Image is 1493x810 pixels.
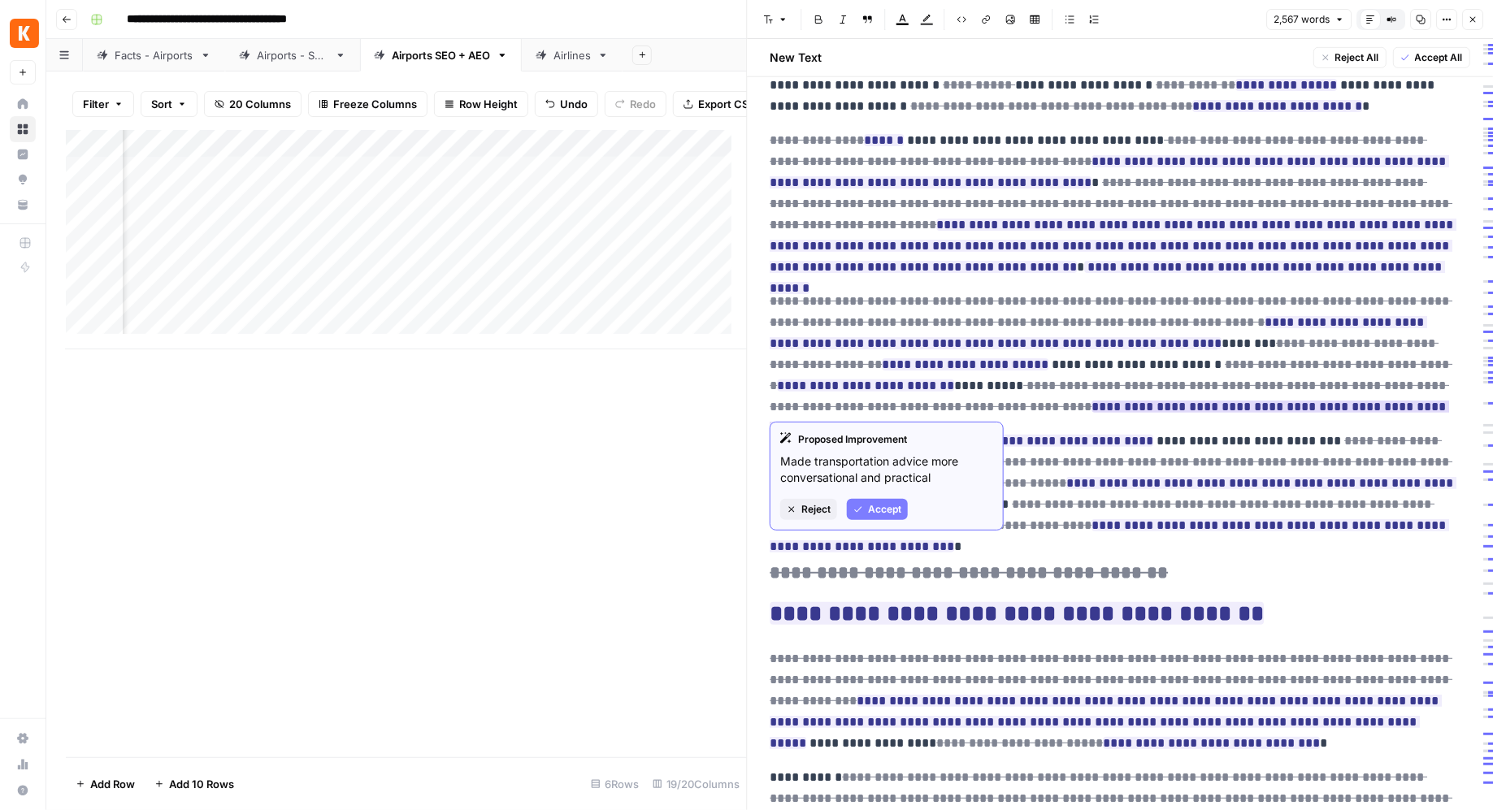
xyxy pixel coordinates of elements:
[1335,50,1379,65] span: Reject All
[10,116,36,142] a: Browse
[560,96,588,112] span: Undo
[1393,47,1470,68] button: Accept All
[72,91,134,117] button: Filter
[90,776,135,792] span: Add Row
[10,167,36,193] a: Opportunities
[673,91,766,117] button: Export CSV
[1415,50,1463,65] span: Accept All
[257,47,328,63] div: Airports - SEO
[10,141,36,167] a: Insights
[770,50,822,66] h2: New Text
[553,47,591,63] div: Airlines
[333,96,417,112] span: Freeze Columns
[10,19,39,48] img: Kayak Logo
[141,91,197,117] button: Sort
[605,91,666,117] button: Redo
[847,499,908,520] button: Accept
[630,96,656,112] span: Redo
[1313,47,1387,68] button: Reject All
[10,726,36,752] a: Settings
[780,432,993,447] div: Proposed Improvement
[10,13,36,54] button: Workspace: Kayak
[225,39,360,71] a: Airports - SEO
[780,453,993,486] p: Made transportation advice more conversational and practical
[698,96,756,112] span: Export CSV
[780,499,837,520] button: Reject
[169,776,234,792] span: Add 10 Rows
[145,771,244,797] button: Add 10 Rows
[10,778,36,804] button: Help + Support
[459,96,518,112] span: Row Height
[10,91,36,117] a: Home
[646,771,747,797] div: 19/20 Columns
[1266,9,1352,30] button: 2,567 words
[522,39,623,71] a: Airlines
[801,502,831,517] span: Reject
[83,96,109,112] span: Filter
[584,771,646,797] div: 6 Rows
[868,502,901,517] span: Accept
[83,39,225,71] a: Facts - Airports
[434,91,528,117] button: Row Height
[535,91,598,117] button: Undo
[151,96,172,112] span: Sort
[392,47,490,63] div: Airports SEO + AEO
[360,39,522,71] a: Airports SEO + AEO
[204,91,302,117] button: 20 Columns
[66,771,145,797] button: Add Row
[10,752,36,778] a: Usage
[308,91,428,117] button: Freeze Columns
[229,96,291,112] span: 20 Columns
[115,47,193,63] div: Facts - Airports
[10,192,36,218] a: Your Data
[1274,12,1330,27] span: 2,567 words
